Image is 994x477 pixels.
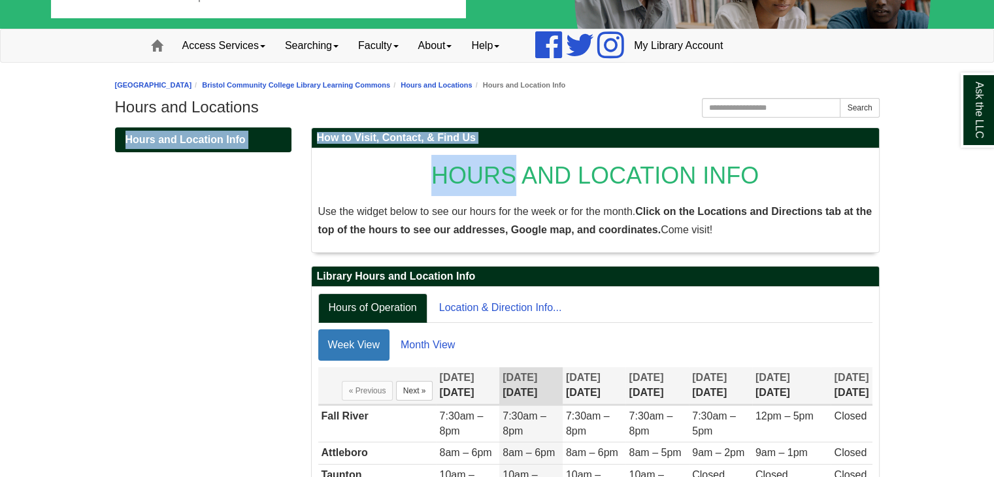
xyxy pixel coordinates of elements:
[503,410,546,436] span: 7:30am – 8pm
[840,98,879,118] button: Search
[115,127,291,152] div: Guide Pages
[439,372,474,383] span: [DATE]
[342,381,393,401] button: « Previous
[318,293,427,323] a: Hours of Operation
[752,367,831,404] th: [DATE]
[563,367,626,404] th: [DATE]
[692,447,744,458] span: 9am – 2pm
[499,367,563,404] th: [DATE]
[566,447,618,458] span: 8am – 6pm
[115,127,291,152] a: Hours and Location Info
[566,410,610,436] span: 7:30am – 8pm
[831,367,872,404] th: [DATE]
[755,372,790,383] span: [DATE]
[566,372,601,383] span: [DATE]
[312,267,879,287] h2: Library Hours and Location Info
[275,29,348,62] a: Searching
[689,367,752,404] th: [DATE]
[629,447,681,458] span: 8am – 5pm
[436,367,499,404] th: [DATE]
[125,134,246,145] span: Hours and Location Info
[624,29,733,62] a: My Library Account
[834,372,869,383] span: [DATE]
[629,410,672,436] span: 7:30am – 8pm
[318,442,437,465] td: Attleboro
[318,329,389,361] a: Week View
[115,98,880,116] h1: Hours and Locations
[408,29,462,62] a: About
[461,29,509,62] a: Help
[318,206,872,235] span: Use the widget below to see our hours for the week or for the month. Come visit!
[692,372,727,383] span: [DATE]
[439,410,483,436] span: 7:30am – 8pm
[115,81,192,89] a: [GEOGRAPHIC_DATA]
[834,410,867,421] span: Closed
[692,410,736,436] span: 7:30am – 5pm
[391,329,465,361] a: Month View
[755,447,808,458] span: 9am – 1pm
[318,405,437,442] td: Fall River
[472,79,566,91] li: Hours and Location Info
[173,29,275,62] a: Access Services
[431,162,759,189] span: HOURS AND LOCATION INFO
[503,447,555,458] span: 8am – 6pm
[503,372,537,383] span: [DATE]
[318,206,872,235] strong: Click on the Locations and Directions tab at the top of the hours to see our addresses, Google ma...
[439,447,491,458] span: 8am – 6pm
[115,79,880,91] nav: breadcrumb
[834,447,867,458] span: Closed
[429,293,572,323] a: Location & Direction Info...
[401,81,472,89] a: Hours and Locations
[629,372,663,383] span: [DATE]
[312,128,879,148] h2: How to Visit, Contact, & Find Us
[348,29,408,62] a: Faculty
[396,381,433,401] button: Next »
[625,367,689,404] th: [DATE]
[755,410,814,421] span: 12pm – 5pm
[202,81,390,89] a: Bristol Community College Library Learning Commons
